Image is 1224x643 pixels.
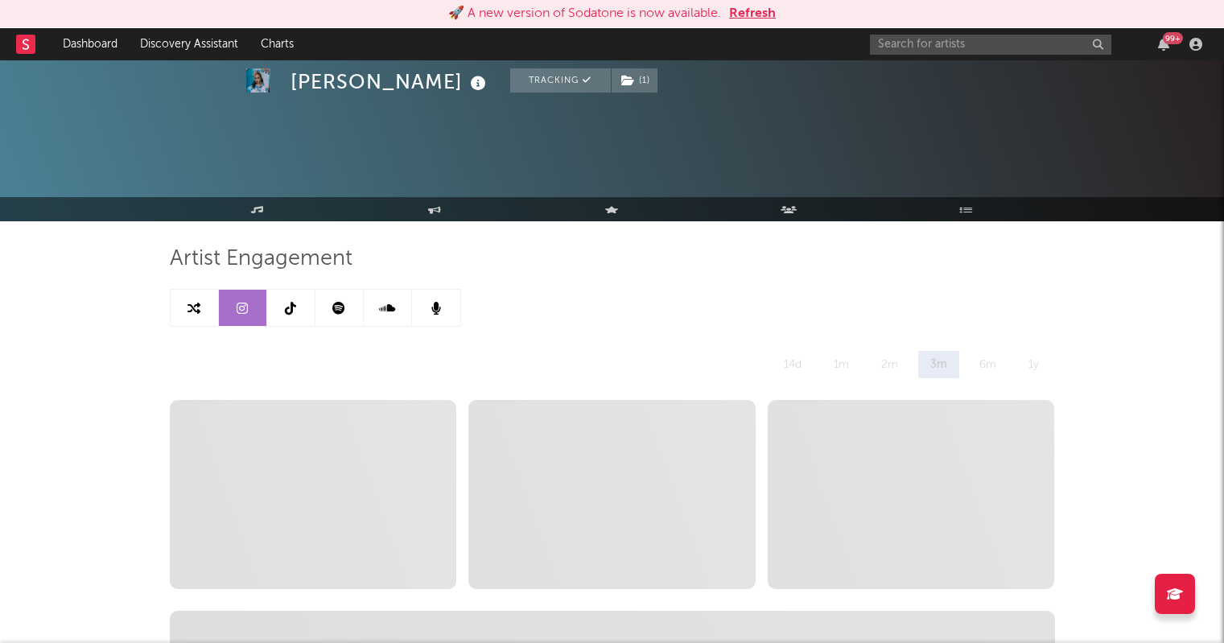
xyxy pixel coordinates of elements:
span: Artist Engagement [170,249,352,269]
a: Discovery Assistant [129,28,249,60]
div: 1y [1016,351,1051,378]
div: 1m [822,351,861,378]
a: Charts [249,28,305,60]
div: 3m [918,351,959,378]
input: Search for artists [870,35,1111,55]
div: 6m [967,351,1008,378]
a: Dashboard [52,28,129,60]
div: 14d [772,351,814,378]
button: 99+ [1158,38,1169,51]
button: (1) [612,68,657,93]
div: 🚀 A new version of Sodatone is now available. [448,4,721,23]
span: ( 1 ) [611,68,658,93]
button: Tracking [510,68,611,93]
button: Refresh [729,4,776,23]
div: 99 + [1163,32,1183,44]
div: 2m [869,351,910,378]
div: [PERSON_NAME] [291,68,490,95]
